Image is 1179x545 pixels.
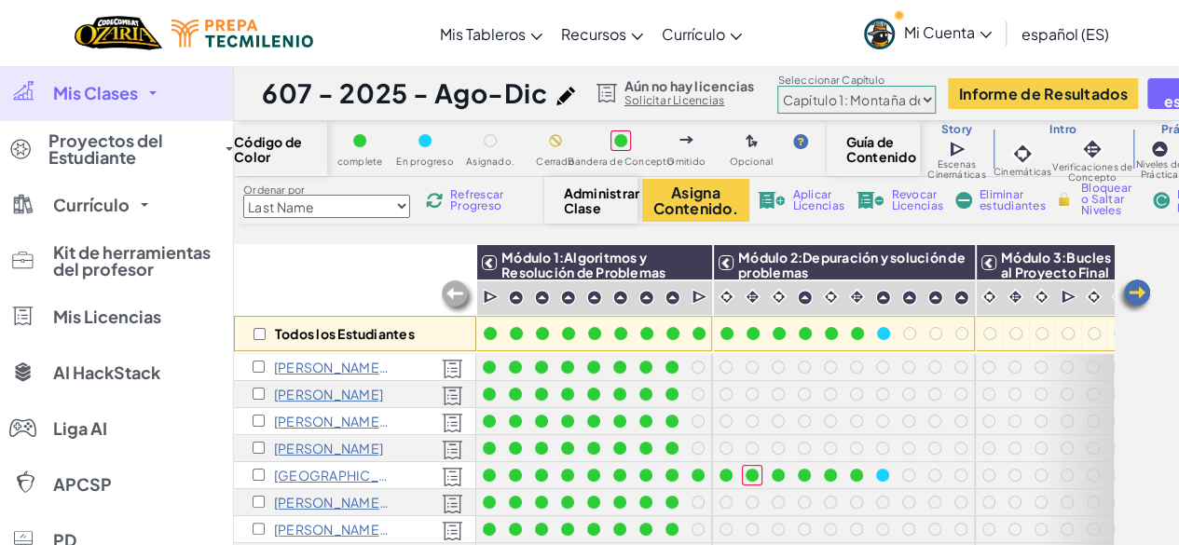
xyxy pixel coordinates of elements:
[666,157,706,167] span: Omitido
[534,290,550,306] img: IconPracticeLevel.svg
[679,136,693,143] img: IconSkippedLevel.svg
[426,192,443,209] img: IconReload.svg
[483,288,500,307] img: IconCutscene.svg
[568,157,673,167] span: Bandera de Concepto
[1033,288,1050,306] img: IconCinematic.svg
[274,414,391,429] p: Ana Paula A
[53,420,107,437] span: Liga AI
[561,24,626,44] span: Recursos
[638,290,654,306] img: IconPracticeLevel.svg
[875,290,891,306] img: IconPracticeLevel.svg
[777,73,936,88] label: Seleccionar Capítulo
[274,441,383,456] p: Baruk Cruz Hernández
[450,189,508,211] span: Refrescar Progreso
[243,183,410,198] label: Ordenar por
[1009,141,1035,167] img: IconCinematic.svg
[1085,288,1103,306] img: IconCinematic.svg
[75,14,161,52] a: Ozaria by CodeCombat logo
[556,87,575,105] img: iconPencil.svg
[53,197,130,213] span: Currículo
[48,132,214,166] span: Proyectos del Estudiante
[793,134,808,149] img: IconHint.svg
[848,288,866,306] img: IconInteractive.svg
[1153,192,1170,209] img: IconReset.svg
[234,134,327,164] span: Código de Color
[855,4,1001,62] a: Mi Cuenta
[1116,278,1153,315] img: Arrow_Left.png
[652,8,751,59] a: Currículo
[262,75,547,111] h1: 607 - 2025 - Ago-Dic
[552,8,652,59] a: Recursos
[442,386,463,406] img: Licensed
[337,157,383,167] span: complete
[442,413,463,433] img: Licensed
[1081,183,1136,216] span: Bloquear o Saltar Niveles
[948,78,1139,109] button: Informe de Resultados
[822,288,840,306] img: IconCinematic.svg
[53,364,160,381] span: AI HackStack
[920,159,994,180] span: Escenas Cinemáticas
[274,360,391,375] p: Sofía Colín 3
[508,290,524,306] img: IconPracticeLevel.svg
[612,290,628,306] img: IconPracticeLevel.svg
[586,290,602,306] img: IconPracticeLevel.svg
[536,157,575,167] span: Cerrado
[1012,8,1118,59] a: español (ES)
[1051,162,1132,183] span: Verificaciones de Concepto
[797,290,813,306] img: IconPracticeLevel.svg
[1007,288,1024,306] img: IconInteractive.svg
[662,24,725,44] span: Currículo
[927,290,943,306] img: IconPracticeLevel.svg
[560,290,576,306] img: IconPracticeLevel.svg
[442,359,463,379] img: Licensed
[980,189,1046,211] span: Eliminar estudiantes
[1061,288,1078,307] img: IconCutscene.svg
[980,288,998,306] img: IconCinematic.svg
[730,157,774,167] span: Opcional
[901,290,917,306] img: IconPracticeLevel.svg
[770,288,788,306] img: IconCinematic.svg
[53,85,138,102] span: Mis Clases
[642,179,749,222] button: Asigna Contenido.
[624,93,755,108] a: Solicitar Licencias
[994,122,1133,137] h3: Intro
[466,157,514,167] span: Asignado.
[564,185,619,215] span: Administrar Clase
[846,134,901,164] span: Guía de Contenido
[442,467,463,487] img: Licensed
[275,326,415,341] p: Todos los Estudiantes
[746,134,758,149] img: IconOptionalLevel.svg
[53,308,161,325] span: Mis Licencias
[1150,140,1169,158] img: IconPracticeLevel.svg
[920,122,994,137] h3: Story
[1054,191,1074,208] img: IconLock.svg
[953,290,969,306] img: IconPracticeLevel.svg
[274,495,391,510] p: yareni arce E
[442,521,463,541] img: Licensed
[75,14,161,52] img: Home
[442,494,463,514] img: Licensed
[758,192,786,209] img: IconLicenseApply.svg
[274,522,391,537] p: Andres.Ramirez21 F
[955,192,972,209] img: IconRemoveStudents.svg
[792,189,843,211] span: Aplicar Licencias
[431,8,552,59] a: Mis Tableros
[171,20,313,48] img: Tecmilenio logo
[994,167,1052,177] span: Cinemáticas
[744,288,761,306] img: IconInteractive.svg
[864,19,895,49] img: avatar
[692,288,709,307] img: IconCutscene.svg
[891,189,942,211] span: Revocar Licencias
[501,249,665,280] span: Módulo 1:Algoritmos y Resolución de Problemas
[904,22,992,42] span: Mi Cuenta
[1111,288,1129,306] img: IconCinematic.svg
[274,387,383,402] p: Sofia a
[442,440,463,460] img: Licensed
[440,24,526,44] span: Mis Tableros
[949,139,968,159] img: IconCutscene.svg
[274,468,391,483] p: Cuenca E
[738,249,966,280] span: Módulo 2:Depuración y solución de problemas
[624,78,755,93] span: Aún no hay licencias
[665,290,680,306] img: IconPracticeLevel.svg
